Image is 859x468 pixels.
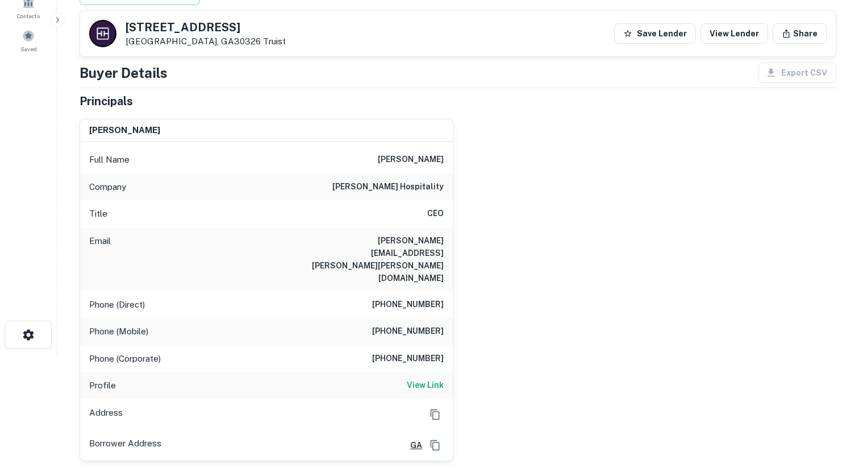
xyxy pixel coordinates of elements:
p: Borrower Address [89,437,161,454]
a: GA [401,439,422,452]
h6: [PERSON_NAME] [89,124,160,137]
p: Phone (Corporate) [89,352,161,366]
a: Truist [263,36,286,46]
p: Email [89,234,111,284]
a: View Lender [700,23,768,44]
h6: [PERSON_NAME] hospitality [332,180,444,194]
h5: Principals [80,93,133,110]
a: Saved [3,25,53,56]
h6: [PHONE_NUMBER] [372,325,444,338]
h6: View Link [407,379,444,391]
h6: [PHONE_NUMBER] [372,298,444,312]
h6: CEO [427,207,444,221]
p: Full Name [89,153,130,167]
button: Share [773,23,827,44]
h6: [PHONE_NUMBER] [372,352,444,366]
p: Address [89,406,123,423]
p: Title [89,207,107,221]
iframe: Chat Widget [802,377,859,432]
h4: Buyer Details [80,63,168,83]
button: Save Lender [614,23,696,44]
button: Copy Address [427,437,444,454]
span: Saved [20,44,37,53]
span: Contacts [17,11,40,20]
p: Phone (Mobile) [89,325,148,338]
p: Phone (Direct) [89,298,145,312]
a: View Link [407,379,444,392]
div: Sending borrower request to AI... [66,36,151,53]
h6: [PERSON_NAME] [378,153,444,167]
h5: [STREET_ADDRESS] [126,22,286,33]
p: [GEOGRAPHIC_DATA], GA30326 [126,36,286,47]
h6: [PERSON_NAME][EMAIL_ADDRESS][PERSON_NAME][PERSON_NAME][DOMAIN_NAME] [307,234,444,284]
p: Company [89,180,126,194]
p: Profile [89,379,116,392]
button: Copy Address [427,406,444,423]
